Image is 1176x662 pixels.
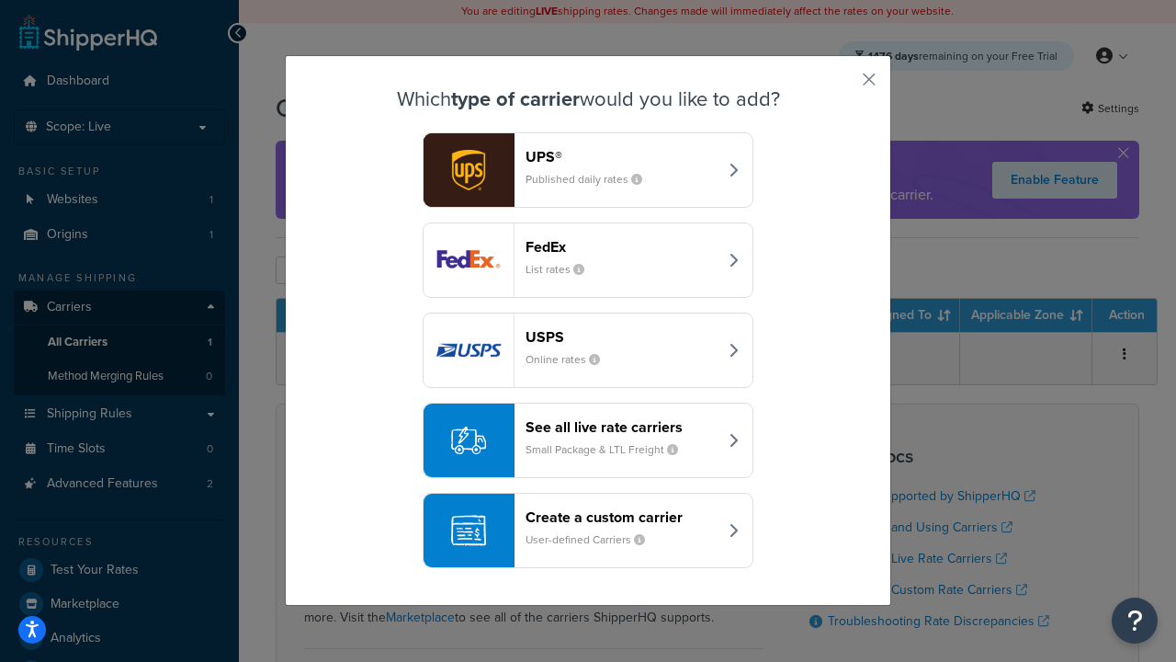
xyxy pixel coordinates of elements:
button: usps logoUSPSOnline rates [423,313,753,388]
button: Open Resource Center [1112,598,1158,644]
header: USPS [526,328,718,346]
small: Small Package & LTL Freight [526,441,693,458]
button: ups logoUPS®Published daily rates [423,132,753,208]
button: See all live rate carriersSmall Package & LTL Freight [423,403,753,478]
header: UPS® [526,148,718,165]
small: User-defined Carriers [526,531,660,548]
header: FedEx [526,238,718,256]
button: fedEx logoFedExList rates [423,223,753,298]
img: ups logo [424,133,514,207]
h3: Which would you like to add? [332,88,844,110]
small: Online rates [526,351,615,368]
img: fedEx logo [424,223,514,297]
header: Create a custom carrier [526,508,718,526]
button: Create a custom carrierUser-defined Carriers [423,493,753,568]
strong: type of carrier [451,84,580,114]
small: List rates [526,261,599,278]
img: usps logo [424,314,514,387]
img: icon-carrier-custom-c93b8a24.svg [451,513,486,548]
img: icon-carrier-liverate-becf4550.svg [451,423,486,458]
header: See all live rate carriers [526,418,718,436]
small: Published daily rates [526,171,657,188]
